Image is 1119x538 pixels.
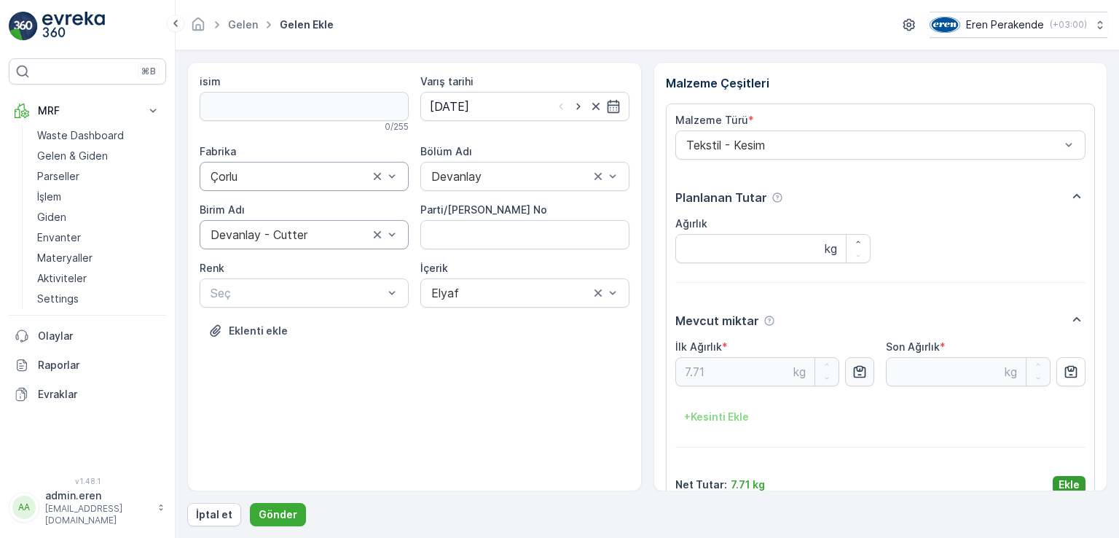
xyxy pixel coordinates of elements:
[38,104,137,118] p: MRF
[675,340,722,353] label: İlk Ağırlık
[31,227,166,248] a: Envanter
[12,383,47,396] span: İçerik :
[12,496,36,519] div: AA
[1005,363,1017,381] p: kg
[675,217,707,230] label: Ağırlık
[37,251,93,265] p: Materyaller
[684,410,749,424] p: + Kesinti Ekle
[966,17,1044,32] p: Eren Perakende
[9,380,166,409] a: Evraklar
[48,239,109,252] span: Kayıt #7478
[31,207,166,227] a: Giden
[37,128,124,143] p: Waste Dashboard
[31,289,166,309] a: Settings
[68,311,106,324] span: 4.69 kg
[200,145,236,157] label: Fabrika
[37,210,66,225] p: Giden
[12,239,48,252] span: Name :
[1059,477,1080,492] p: Ekle
[250,503,306,526] button: Gönder
[37,149,108,163] p: Gelen & Giden
[9,351,166,380] a: Raporlar
[886,340,940,353] label: Son Ağırlık
[420,262,448,274] label: İçerik
[793,363,806,381] p: kg
[190,22,206,34] a: Ana Sayfa
[45,488,150,503] p: admin.eren
[31,166,166,187] a: Parseller
[31,248,166,268] a: Materyaller
[666,74,1096,92] p: Malzeme Çeşitleri
[37,230,81,245] p: Envanter
[930,12,1107,38] button: Eren Perakende(+03:00)
[12,263,77,276] span: Arrive Date :
[92,287,168,300] span: Tekstil - Kesim
[31,268,166,289] a: Aktiviteler
[77,263,111,276] span: [DATE]
[1050,19,1087,31] p: ( +03:00 )
[675,312,759,330] p: Mevcut miktar
[37,271,87,286] p: Aktiviteler
[385,121,409,133] p: 0 / 255
[200,203,245,216] label: Birim Adı
[825,240,837,257] p: kg
[771,192,783,203] div: Yardım Araç İkonu
[12,311,68,324] span: Net Tutar :
[70,335,116,348] span: Devanlay
[675,405,758,429] button: +Kesinti Ekle
[523,12,593,30] p: Kayıt #7478
[420,203,547,216] label: Parti/[PERSON_NAME] No
[12,359,44,372] span: Renk :
[31,125,166,146] a: Waste Dashboard
[211,284,383,302] p: Seç
[141,66,156,77] p: ⌘B
[9,12,38,41] img: logo
[675,189,767,206] p: Planlanan Tutar
[37,169,79,184] p: Parseller
[420,75,474,87] label: Varış tarihi
[38,358,160,373] p: Raporlar
[31,146,166,166] a: Gelen & Giden
[731,477,765,492] p: 7.71 kg
[38,329,160,343] p: Olaylar
[420,145,472,157] label: Bölüm Adı
[9,321,166,351] a: Olaylar
[196,507,232,522] p: İptal et
[44,359,49,372] span: -
[47,383,71,396] span: Elyaf
[229,324,288,338] p: Eklenti ekle
[200,319,297,343] button: Dosya Yükle
[9,488,166,526] button: AAadmin.eren[EMAIL_ADDRESS][DOMAIN_NAME]
[420,92,629,121] input: dd/mm/yyyy
[12,287,92,300] span: Malzeme Türü :
[200,75,221,87] label: isim
[38,387,160,402] p: Evraklar
[12,335,70,348] span: Bölüm Adı :
[200,262,224,274] label: Renk
[9,96,166,125] button: MRF
[675,477,727,492] p: Net Tutar :
[42,12,105,41] img: logo_light-DOdMpM7g.png
[259,507,297,522] p: Gönder
[763,315,775,327] div: Yardım Araç İkonu
[187,503,241,526] button: İptal et
[930,17,960,33] img: image_16_2KwAvdm.png
[37,292,79,306] p: Settings
[37,190,61,204] p: İşlem
[31,187,166,207] a: İşlem
[1053,476,1085,494] button: Ekle
[9,477,166,486] span: v 1.48.1
[228,18,258,31] a: Gelen
[675,114,748,126] label: Malzeme Türü
[277,17,337,32] span: Gelen ekle
[45,503,150,526] p: [EMAIL_ADDRESS][DOMAIN_NAME]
